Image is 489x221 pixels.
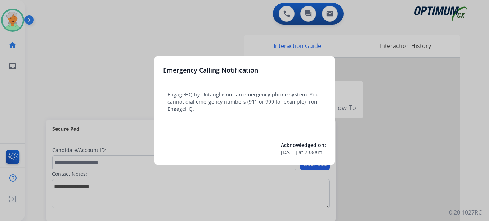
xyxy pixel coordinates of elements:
span: Acknowledged on: [281,142,326,148]
p: 0.20.1027RC [449,208,482,217]
span: 7:08am [305,149,322,156]
span: not an emergency phone system [226,91,307,98]
h3: Emergency Calling Notification [163,65,258,75]
span: [DATE] [281,149,297,156]
div: at [281,149,326,156]
p: EngageHQ by Untangl is . You cannot dial emergency numbers (911 or 999 for example) from EngageHQ. [167,91,322,113]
